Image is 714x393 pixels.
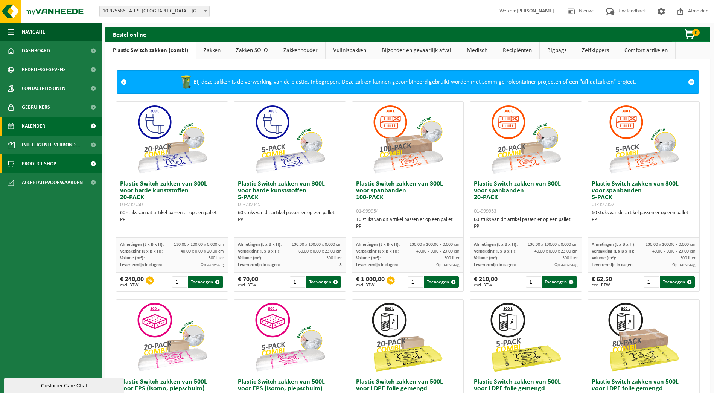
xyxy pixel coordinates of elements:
[606,102,681,177] img: 01-999952
[374,42,459,59] a: Bijzonder en gevaarlijk afval
[134,102,210,177] img: 01-999950
[592,249,634,254] span: Verpakking (L x B x H):
[120,256,145,260] span: Volume (m³):
[459,42,495,59] a: Medisch
[131,71,684,93] div: Bij deze zakken is de verwerking van de plastics inbegrepen. Deze zakken kunnen gecombineerd gebr...
[644,276,659,288] input: 1
[238,210,342,223] div: 60 stuks van dit artikel passen er op een pallet
[370,300,445,375] img: 01-999964
[356,276,385,288] div: € 1 000,00
[592,242,635,247] span: Afmetingen (L x B x H):
[120,263,162,267] span: Levertermijn in dagen:
[436,263,460,267] span: Op aanvraag
[120,181,224,208] h3: Plastic Switch zakken van 300L voor harde kunststoffen 20-PACK
[326,256,342,260] span: 300 liter
[444,256,460,260] span: 300 liter
[196,42,228,59] a: Zakken
[356,283,385,288] span: excl. BTW
[488,102,563,177] img: 01-999953
[526,276,541,288] input: 1
[474,276,498,288] div: € 210,00
[4,376,126,393] iframe: chat widget
[356,263,398,267] span: Levertermijn in dagen:
[488,300,563,375] img: 01-999963
[120,276,144,288] div: € 240,00
[592,276,612,288] div: € 62,50
[22,98,50,117] span: Gebruikers
[238,283,258,288] span: excl. BTW
[652,249,696,254] span: 40.00 x 0.00 x 23.00 cm
[528,242,578,247] span: 130.00 x 100.00 x 0.000 cm
[592,256,616,260] span: Volume (m³):
[474,216,578,230] div: 60 stuks van dit artikel passen er op een pallet
[542,276,577,288] button: Toevoegen
[178,75,193,90] img: WB-0240-HPE-GN-50.png
[474,249,516,254] span: Verpakking (L x B x H):
[209,256,224,260] span: 300 liter
[228,42,276,59] a: Zakken SOLO
[356,216,460,230] div: 16 stuks van dit artikel passen er op een pallet
[672,263,696,267] span: Op aanvraag
[105,42,196,59] a: Plastic Switch zakken (combi)
[592,181,696,208] h3: Plastic Switch zakken van 300L voor spanbanden 5-PACK
[298,249,342,254] span: 60.00 x 0.00 x 23.00 cm
[290,276,305,288] input: 1
[684,71,699,93] a: Sluit melding
[606,300,681,375] img: 01-999968
[238,242,282,247] span: Afmetingen (L x B x H):
[592,283,612,288] span: excl. BTW
[238,216,342,223] div: PP
[356,223,460,230] div: PP
[22,117,45,136] span: Kalender
[252,300,327,375] img: 01-999955
[120,242,164,247] span: Afmetingen (L x B x H):
[410,242,460,247] span: 130.00 x 100.00 x 0.000 cm
[356,181,460,215] h3: Plastic Switch zakken van 300L voor spanbanden 100-PACK
[22,23,45,41] span: Navigatie
[134,300,210,375] img: 01-999956
[326,42,374,59] a: Vuilnisbakken
[554,263,578,267] span: Op aanvraag
[120,202,143,207] span: 01-999950
[592,210,696,223] div: 60 stuks van dit artikel passen er op een pallet
[120,210,224,223] div: 60 stuks van dit artikel passen er op een pallet
[370,102,445,177] img: 01-999954
[120,216,224,223] div: PP
[105,27,154,41] h2: Bestel online
[188,276,223,288] button: Toevoegen
[174,242,224,247] span: 130.00 x 100.00 x 0.000 cm
[181,249,224,254] span: 40.00 x 0.00 x 20.00 cm
[474,283,498,288] span: excl. BTW
[276,42,325,59] a: Zakkenhouder
[238,249,280,254] span: Verpakking (L x B x H):
[238,276,258,288] div: € 70,00
[660,276,695,288] button: Toevoegen
[617,42,675,59] a: Comfort artikelen
[99,6,210,17] span: 10-975586 - A.T.S. MERELBEKE - MERELBEKE
[645,242,696,247] span: 130.00 x 100.00 x 0.000 cm
[574,42,617,59] a: Zelfkippers
[172,276,187,288] input: 1
[562,256,578,260] span: 300 liter
[408,276,423,288] input: 1
[306,276,341,288] button: Toevoegen
[201,263,224,267] span: Op aanvraag
[22,136,80,154] span: Intelligente verbond...
[495,42,539,59] a: Recipiënten
[692,29,700,36] span: 0
[356,209,379,214] span: 01-999954
[592,216,696,223] div: PP
[238,202,260,207] span: 01-999949
[120,283,144,288] span: excl. BTW
[238,256,262,260] span: Volume (m³):
[238,181,342,208] h3: Plastic Switch zakken van 300L voor harde kunststoffen 5-PACK
[22,173,83,192] span: Acceptatievoorwaarden
[22,60,66,79] span: Bedrijfsgegevens
[474,209,496,214] span: 01-999953
[516,8,554,14] strong: [PERSON_NAME]
[238,263,280,267] span: Levertermijn in dagen:
[592,263,633,267] span: Levertermijn in dagen:
[474,263,516,267] span: Levertermijn in dagen:
[474,181,578,215] h3: Plastic Switch zakken van 300L voor spanbanden 20-PACK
